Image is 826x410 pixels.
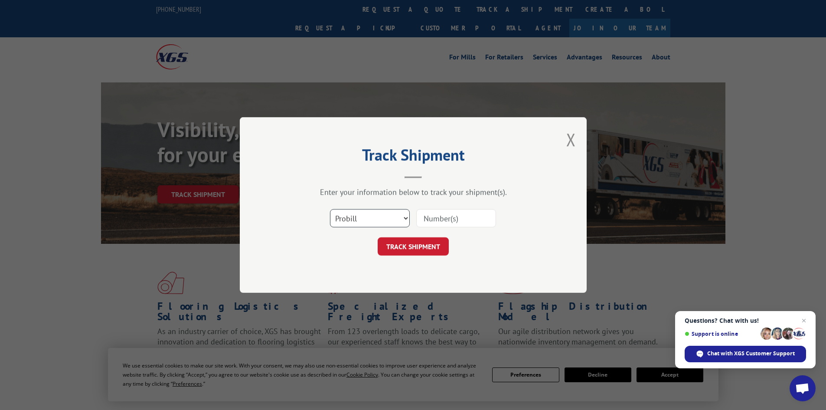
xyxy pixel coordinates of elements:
[799,315,809,326] span: Close chat
[685,331,757,337] span: Support is online
[566,128,576,151] button: Close modal
[790,375,816,401] div: Open chat
[283,149,543,165] h2: Track Shipment
[685,317,806,324] span: Questions? Chat with us!
[283,187,543,197] div: Enter your information below to track your shipment(s).
[378,237,449,256] button: TRACK SHIPMENT
[685,346,806,362] div: Chat with XGS Customer Support
[416,209,496,227] input: Number(s)
[707,350,795,358] span: Chat with XGS Customer Support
